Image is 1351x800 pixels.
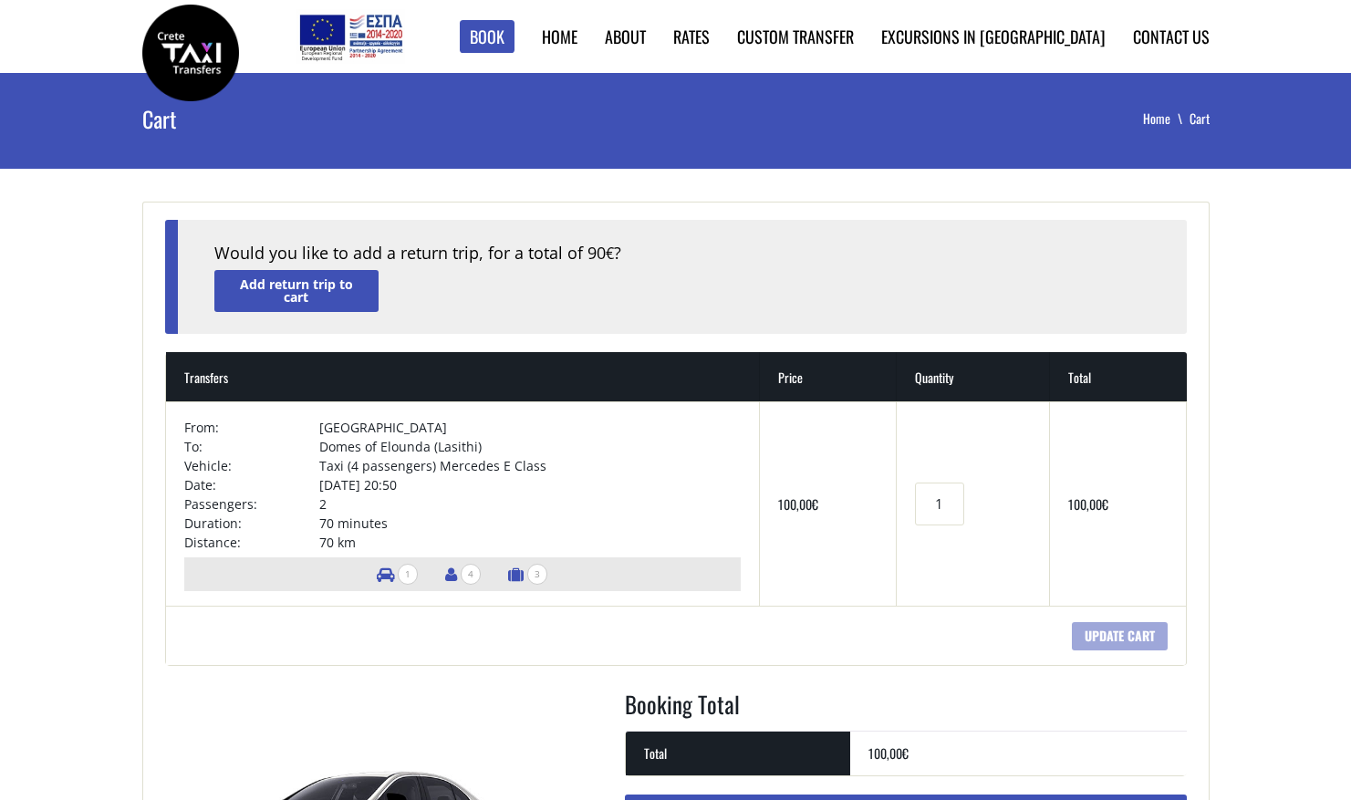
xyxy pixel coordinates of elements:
[812,494,818,514] span: €
[319,475,741,494] td: [DATE] 20:50
[319,533,741,552] td: 70 km
[499,557,556,591] li: Number of luggage items
[184,437,319,456] td: To:
[673,25,710,48] a: Rates
[184,456,319,475] td: Vehicle:
[142,5,239,101] img: Crete Taxi Transfers | Crete Taxi Transfers Cart | Crete Taxi Transfers
[319,494,741,514] td: 2
[461,564,481,585] span: 4
[760,352,897,401] th: Price
[605,25,646,48] a: About
[184,494,319,514] td: Passengers:
[606,244,614,264] span: €
[737,25,854,48] a: Custom Transfer
[319,456,741,475] td: Taxi (4 passengers) Mercedes E Class
[778,494,818,514] bdi: 100,00
[1143,109,1190,128] a: Home
[625,688,1187,732] h2: Booking Total
[214,242,1150,265] div: Would you like to add a return trip, for a total of 90 ?
[1072,622,1168,650] input: Update cart
[902,743,909,763] span: €
[881,25,1106,48] a: Excursions in [GEOGRAPHIC_DATA]
[184,533,319,552] td: Distance:
[184,514,319,533] td: Duration:
[436,557,490,591] li: Number of passengers
[868,743,909,763] bdi: 100,00
[319,514,741,533] td: 70 minutes
[1068,494,1108,514] bdi: 100,00
[142,41,239,60] a: Crete Taxi Transfers | Crete Taxi Transfers Cart | Crete Taxi Transfers
[1133,25,1210,48] a: Contact us
[214,270,379,311] a: Add return trip to cart
[166,352,761,401] th: Transfers
[319,437,741,456] td: Domes of Elounda (Lasithi)
[542,25,577,48] a: Home
[142,73,502,164] h1: Cart
[897,352,1050,401] th: Quantity
[1190,109,1210,128] li: Cart
[368,557,427,591] li: Number of vehicles
[626,731,850,775] th: Total
[296,9,405,64] img: e-bannersEUERDF180X90.jpg
[184,418,319,437] td: From:
[460,20,514,54] a: Book
[915,483,964,525] input: Transfers quantity
[527,564,547,585] span: 3
[319,418,741,437] td: [GEOGRAPHIC_DATA]
[1102,494,1108,514] span: €
[1050,352,1187,401] th: Total
[398,564,418,585] span: 1
[184,475,319,494] td: Date:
